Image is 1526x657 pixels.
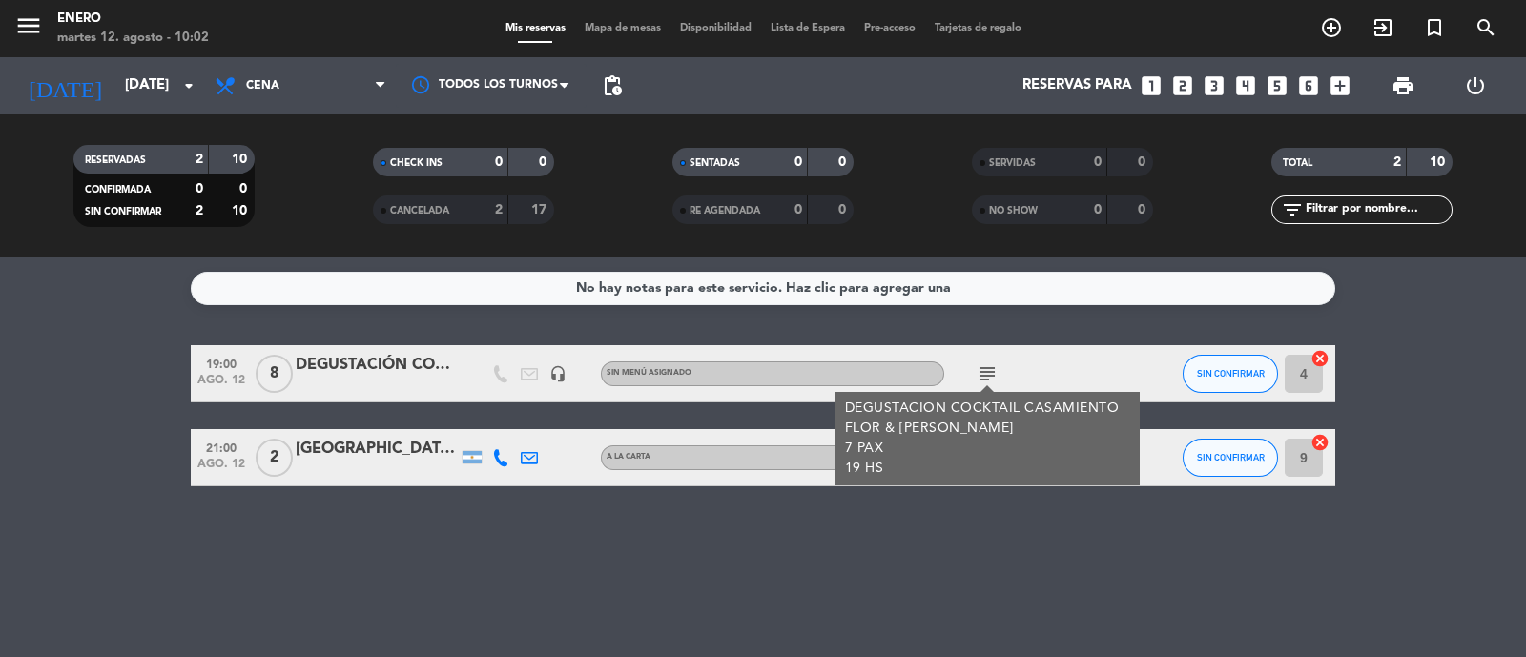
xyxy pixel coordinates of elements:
span: RE AGENDADA [690,206,760,216]
div: Enero [57,10,209,29]
i: menu [14,11,43,40]
strong: 0 [794,155,802,169]
i: add_box [1328,73,1352,98]
i: cancel [1310,433,1330,452]
span: SIN CONFIRMAR [1197,368,1265,379]
span: ago. 12 [197,458,245,480]
strong: 0 [1094,203,1102,216]
i: looks_4 [1233,73,1258,98]
div: [GEOGRAPHIC_DATA][PERSON_NAME] [296,437,458,462]
strong: 10 [232,204,251,217]
span: Sin menú asignado [607,369,691,377]
strong: 10 [232,153,251,166]
i: power_settings_new [1464,74,1487,97]
strong: 2 [196,204,203,217]
span: A LA CARTA [607,453,650,461]
i: exit_to_app [1371,16,1394,39]
i: subject [976,362,999,385]
span: Cena [246,79,279,92]
span: SERVIDAS [989,158,1036,168]
i: looks_5 [1265,73,1289,98]
i: looks_two [1170,73,1195,98]
div: DEGUSTACION COCKTAIL CASAMIENTO FLOR & [PERSON_NAME] 7 PAX 19 HS [845,399,1130,479]
strong: 0 [495,155,503,169]
strong: 0 [196,182,203,195]
span: Mapa de mesas [575,23,670,33]
strong: 0 [794,203,802,216]
i: turned_in_not [1423,16,1446,39]
div: No hay notas para este servicio. Haz clic para agregar una [576,277,951,299]
span: NO SHOW [989,206,1038,216]
strong: 2 [495,203,503,216]
strong: 0 [1094,155,1102,169]
strong: 0 [838,155,850,169]
i: [DATE] [14,65,115,107]
i: arrow_drop_down [177,74,200,97]
strong: 2 [196,153,203,166]
strong: 10 [1430,155,1449,169]
span: CHECK INS [390,158,443,168]
span: 21:00 [197,436,245,458]
strong: 0 [539,155,550,169]
strong: 0 [838,203,850,216]
i: add_circle_outline [1320,16,1343,39]
span: ago. 12 [197,374,245,396]
span: SIN CONFIRMAR [1197,452,1265,462]
div: LOG OUT [1439,57,1512,114]
span: Lista de Espera [761,23,855,33]
span: Mis reservas [496,23,575,33]
strong: 0 [1138,155,1149,169]
span: print [1392,74,1414,97]
span: 2 [256,439,293,477]
span: 8 [256,355,293,393]
strong: 17 [531,203,550,216]
div: martes 12. agosto - 10:02 [57,29,209,48]
div: DEGUSTACIÓN COCKTAIL CASAMIENTO [PERSON_NAME] & FLOR [296,353,458,378]
span: 19:00 [197,352,245,374]
i: looks_one [1139,73,1164,98]
strong: 0 [239,182,251,195]
button: menu [14,11,43,47]
strong: 0 [1138,203,1149,216]
span: CANCELADA [390,206,449,216]
span: SENTADAS [690,158,740,168]
strong: 2 [1393,155,1401,169]
input: Filtrar por nombre... [1304,199,1452,220]
i: looks_3 [1202,73,1227,98]
span: Disponibilidad [670,23,761,33]
span: pending_actions [601,74,624,97]
button: SIN CONFIRMAR [1183,355,1278,393]
i: headset_mic [549,365,567,382]
span: Pre-acceso [855,23,925,33]
span: Reservas para [1022,77,1132,94]
span: Tarjetas de regalo [925,23,1031,33]
i: filter_list [1281,198,1304,221]
i: looks_6 [1296,73,1321,98]
i: search [1474,16,1497,39]
span: RESERVADAS [85,155,146,165]
span: TOTAL [1283,158,1312,168]
i: cancel [1310,349,1330,368]
button: SIN CONFIRMAR [1183,439,1278,477]
span: SIN CONFIRMAR [85,207,161,216]
span: CONFIRMADA [85,185,151,195]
